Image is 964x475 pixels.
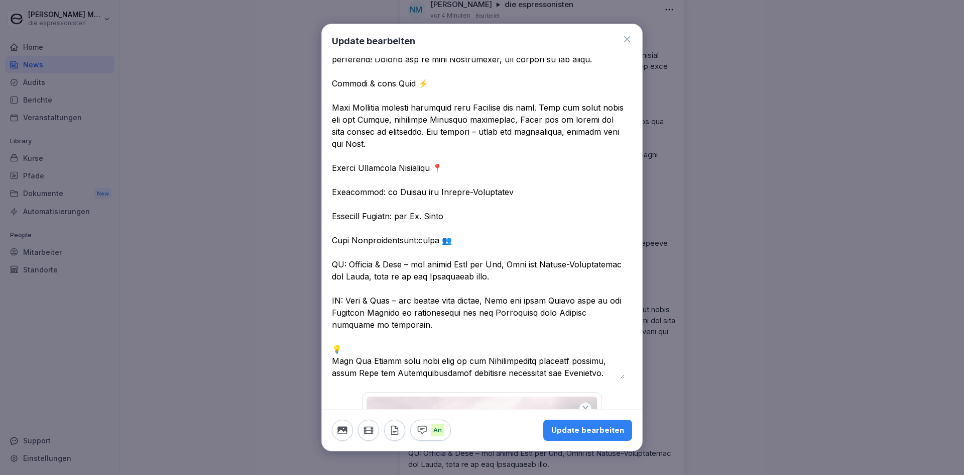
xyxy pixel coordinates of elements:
h1: Update bearbeiten [332,34,415,48]
p: An [431,424,444,437]
button: An [410,420,451,441]
button: Update bearbeiten [543,420,632,441]
div: Update bearbeiten [551,425,624,436]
